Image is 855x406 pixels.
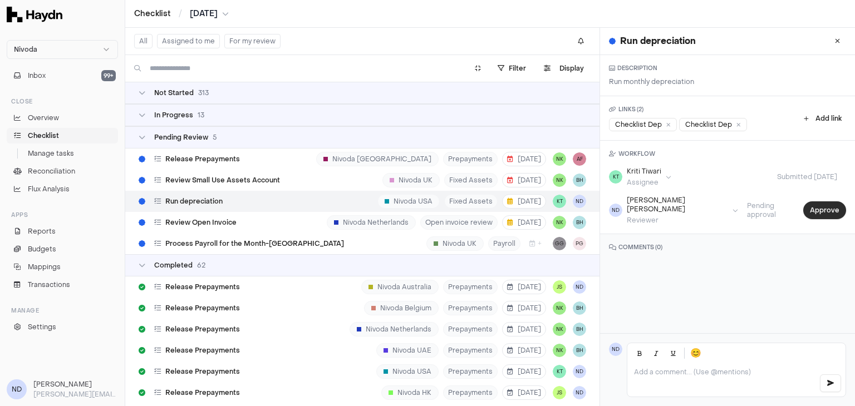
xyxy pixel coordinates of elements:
span: KT [553,195,566,208]
button: Underline (Ctrl+U) [665,345,681,361]
h3: WORKFLOW [609,150,846,158]
span: 😊 [690,346,701,360]
button: ND[PERSON_NAME] [PERSON_NAME]Reviewer [609,196,738,225]
div: Nivoda UK [426,236,484,251]
button: Filter [491,60,533,77]
span: Review Open Invoice [165,218,237,227]
button: NK [553,301,566,315]
button: NK [553,344,566,357]
div: Apps [7,206,118,224]
span: Release Prepayments [165,367,240,376]
span: Prepayments [443,364,498,379]
span: Release Prepayments [165,325,240,334]
button: [DATE] [502,280,546,294]
h3: DESCRIPTION [609,64,694,72]
span: Overview [28,113,59,123]
button: KTKriti TiwariAssignee [609,167,671,187]
img: Haydn Logo [7,7,62,22]
a: Mappings [7,259,118,275]
button: ND [573,365,586,378]
span: Payroll [488,236,520,251]
span: Release Prepayments [165,388,240,397]
div: [PERSON_NAME] [PERSON_NAME] [627,196,728,214]
button: Add link [799,112,846,125]
button: KT [553,365,566,378]
a: Checklist Dep [609,118,677,131]
button: Assigned to me [157,34,220,48]
span: [DATE] [190,8,218,19]
button: Display [537,60,591,77]
span: Checklist [28,131,59,141]
a: Settings [7,319,118,335]
span: Filter [509,64,526,73]
div: Nivoda HK [381,385,439,400]
span: AF [573,152,586,166]
span: Mappings [28,262,61,272]
p: Run monthly depreciation [609,77,694,87]
button: [DATE] [502,215,546,230]
span: [DATE] [507,367,541,376]
button: Italic (Ctrl+I) [648,345,664,361]
button: [DATE] [190,8,229,19]
button: NK [553,174,566,187]
button: [DATE] [502,322,546,336]
div: Nivoda [GEOGRAPHIC_DATA] [316,152,439,166]
button: BH [573,323,586,336]
div: Nivoda USA [376,364,439,379]
span: [DATE] [507,346,541,355]
span: [DATE] [507,325,541,334]
span: Prepayments [443,152,498,166]
span: Prepayments [443,343,498,358]
div: Nivoda UAE [376,343,439,358]
button: GG [553,237,566,250]
div: Manage [7,301,118,319]
button: JS [553,280,566,294]
button: [DATE] [502,194,546,209]
div: Checklist Dep [679,118,747,131]
a: Reconciliation [7,164,118,179]
nav: breadcrumb [134,8,229,19]
span: / [176,8,184,19]
div: Assignee [627,178,661,187]
span: Fixed Assets [444,173,498,187]
p: [PERSON_NAME][EMAIL_ADDRESS][DOMAIN_NAME] [33,389,118,399]
span: Prepayments [443,301,498,315]
span: Release Prepayments [165,155,240,164]
span: Prepayments [443,322,498,336]
button: BH [573,344,586,357]
span: Nivoda [14,45,37,54]
h1: Run depreciation [620,34,696,48]
span: 313 [198,88,209,97]
button: [DATE] [502,364,546,379]
div: Nivoda UK [382,173,440,187]
button: JS [553,386,566,399]
span: Pending approval [738,201,799,219]
span: Run depreciation [165,197,223,206]
button: [DATE] [502,385,546,400]
span: Transactions [28,280,70,290]
button: ND [573,195,586,208]
span: Release Prepayments [165,304,240,313]
a: Budgets [7,241,118,257]
h3: LINKS ( 2 ) [609,105,747,113]
div: Kriti Tiwari [627,167,661,176]
button: ND [573,386,586,399]
button: BH [573,216,586,229]
h3: [PERSON_NAME] [33,379,118,389]
span: BH [573,301,586,315]
button: For my review [224,34,281,48]
span: [DATE] [507,218,541,227]
span: PG [573,237,586,250]
span: Open invoice review [420,215,498,230]
span: [DATE] [507,155,541,164]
